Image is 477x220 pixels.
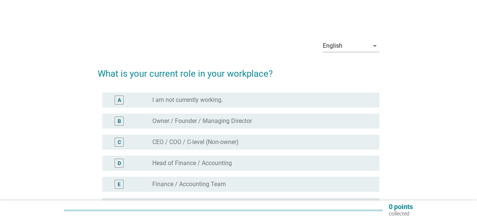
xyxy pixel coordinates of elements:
label: CEO / COO / C-level (Non-owner) [152,138,239,146]
label: Head of Finance / Accounting [152,159,232,167]
div: E [118,181,121,188]
div: B [118,117,121,125]
i: arrow_drop_down [370,41,379,50]
label: Owner / Founder / Managing Director [152,117,252,125]
p: 0 points [389,203,413,210]
h2: What is your current role in your workplace? [98,59,379,80]
label: Finance / Accounting Team [152,181,226,188]
label: I am not currently working. [152,96,223,104]
div: A [118,96,121,104]
div: C [118,138,121,146]
div: English [323,42,342,49]
p: collected [389,210,413,217]
div: D [118,159,121,167]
